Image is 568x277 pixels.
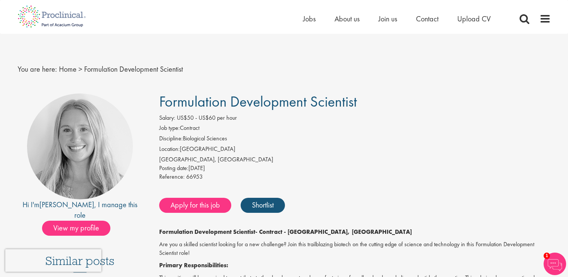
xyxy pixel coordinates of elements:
div: Hi I'm , I manage this role [18,199,143,221]
div: [DATE] [159,164,551,173]
a: breadcrumb link [59,64,77,74]
label: Reference: [159,173,185,181]
strong: Primary Responsibilities: [159,261,228,269]
a: View my profile [42,222,118,232]
a: Contact [416,14,438,24]
span: > [78,64,82,74]
li: Biological Sciences [159,134,551,145]
span: View my profile [42,221,110,236]
a: About us [334,14,360,24]
div: [GEOGRAPHIC_DATA], [GEOGRAPHIC_DATA] [159,155,551,164]
a: [PERSON_NAME] [39,200,94,209]
img: imeage of recruiter Shannon Briggs [27,93,133,199]
a: Upload CV [457,14,491,24]
span: 66953 [186,173,203,181]
strong: Formulation Development Scientist [159,228,255,236]
li: Contract [159,124,551,134]
span: Formulation Development Scientist [159,92,357,111]
span: Posting date: [159,164,188,172]
iframe: reCAPTCHA [5,249,101,272]
span: You are here: [18,64,57,74]
label: Salary: [159,114,175,122]
a: Jobs [303,14,316,24]
span: Formulation Development Scientist [84,64,183,74]
label: Discipline: [159,134,183,143]
li: [GEOGRAPHIC_DATA] [159,145,551,155]
a: Shortlist [241,198,285,213]
img: Chatbot [544,253,566,275]
strong: - Contract - [GEOGRAPHIC_DATA], [GEOGRAPHIC_DATA] [255,228,412,236]
span: 1 [544,253,550,259]
a: Apply for this job [159,198,231,213]
span: US$50 - US$60 per hour [177,114,237,122]
a: Join us [378,14,397,24]
label: Job type: [159,124,180,132]
p: Are you a skilled scientist looking for a new challenge? Join this trailblazing biotech on the cu... [159,240,551,257]
label: Location: [159,145,180,154]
